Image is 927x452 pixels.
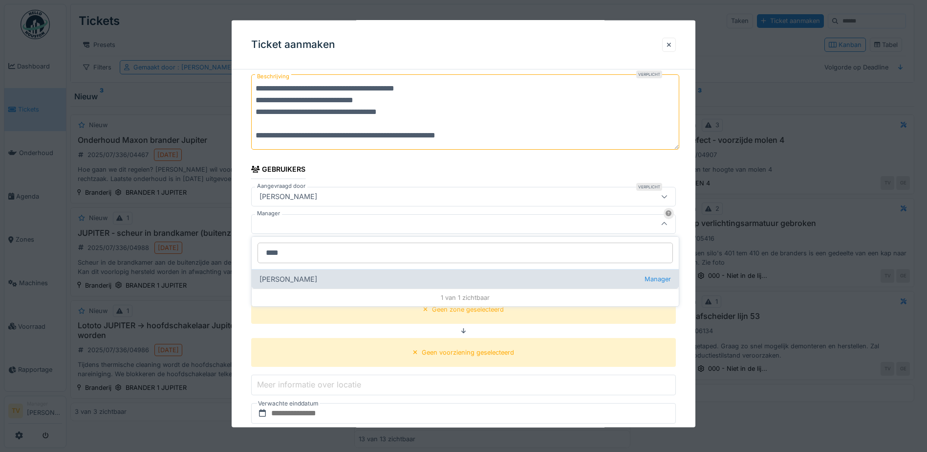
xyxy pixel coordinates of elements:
[255,181,307,190] label: Aangevraagd door
[251,39,335,51] h3: Ticket aanmaken
[252,269,679,289] div: [PERSON_NAME]
[636,70,662,78] div: Verplicht
[432,304,504,314] div: Geen zone geselecteerd
[251,162,305,179] div: Gebruikers
[255,209,282,217] label: Manager
[636,182,662,190] div: Verplicht
[255,70,291,83] label: Beschrijving
[252,289,679,306] div: 1 van 1 zichtbaar
[255,379,363,390] label: Meer informatie over locatie
[255,427,281,435] label: Prioriteit
[645,274,671,284] span: Manager
[257,398,320,409] label: Verwachte einddatum
[422,347,514,357] div: Geen voorziening geselecteerd
[256,191,321,202] div: [PERSON_NAME]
